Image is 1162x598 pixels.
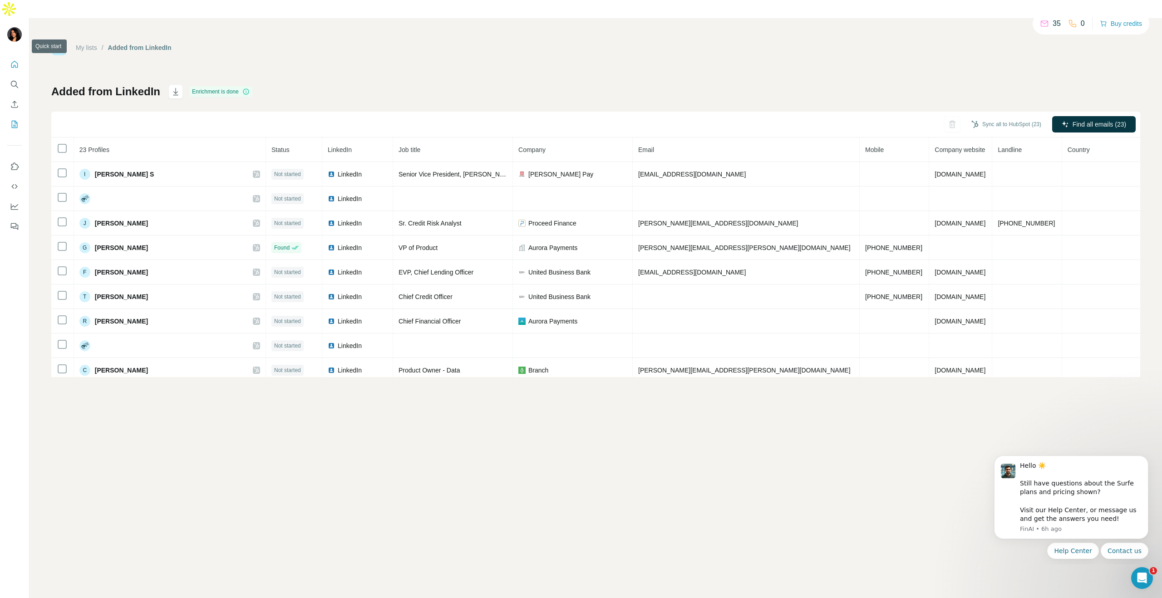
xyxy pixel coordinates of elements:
span: Status [271,146,290,153]
img: LinkedIn logo [328,220,335,227]
span: [EMAIL_ADDRESS][DOMAIN_NAME] [638,171,746,178]
span: Not started [274,317,301,325]
button: Quick start [7,56,22,73]
button: Find all emails (23) [1052,116,1136,132]
div: F [79,267,90,278]
span: LinkedIn [338,268,362,277]
span: [PERSON_NAME] [95,219,148,228]
span: Mobile [865,146,884,153]
span: Proceed Finance [528,219,576,228]
span: [PERSON_NAME][EMAIL_ADDRESS][PERSON_NAME][DOMAIN_NAME] [638,244,851,251]
div: G [79,242,90,253]
h1: Added from LinkedIn [51,84,160,99]
span: [DOMAIN_NAME] [935,318,985,325]
span: LinkedIn [338,292,362,301]
span: Not started [274,342,301,350]
span: LinkedIn [338,366,362,375]
span: Aurora Payments [528,243,577,252]
img: company-logo [518,293,526,300]
span: [PERSON_NAME] [95,268,148,277]
span: [EMAIL_ADDRESS][DOMAIN_NAME] [638,269,746,276]
p: 35 [1053,18,1061,29]
span: [PERSON_NAME] Pay [528,170,593,179]
span: Email [638,146,654,153]
span: United Business Bank [528,292,591,301]
button: Feedback [7,218,22,235]
span: [PERSON_NAME] [95,292,148,301]
button: Dashboard [7,198,22,215]
iframe: Intercom notifications message [980,447,1162,564]
span: VP of Product [399,244,438,251]
img: Surfe Logo [51,40,67,55]
span: Job title [399,146,420,153]
img: company-logo [518,171,526,178]
span: Company website [935,146,985,153]
div: C [79,365,90,376]
span: Not started [274,366,301,374]
button: Enrich CSV [7,96,22,113]
span: Find all emails (23) [1073,120,1126,129]
span: Landline [998,146,1022,153]
span: LinkedIn [338,243,362,252]
span: Not started [274,219,301,227]
span: LinkedIn [338,170,362,179]
span: LinkedIn [338,317,362,326]
span: [PERSON_NAME] [95,243,148,252]
span: LinkedIn [338,341,362,350]
div: R [79,316,90,327]
button: My lists [7,116,22,132]
img: company-logo [518,269,526,276]
span: [PHONE_NUMBER] [998,220,1055,227]
span: Not started [274,293,301,301]
img: LinkedIn logo [328,293,335,300]
span: Senior Vice President, [PERSON_NAME] Acquiring [399,171,543,178]
a: My lists [76,44,97,51]
span: [PERSON_NAME] [95,317,148,326]
span: [DOMAIN_NAME] [935,367,985,374]
img: LinkedIn logo [328,171,335,178]
img: LinkedIn logo [328,367,335,374]
span: [DOMAIN_NAME] [935,293,985,300]
p: 0 [1081,18,1085,29]
span: Not started [274,170,301,178]
img: company-logo [518,220,526,227]
button: Sync all to HubSpot (23) [965,118,1048,131]
span: [DOMAIN_NAME] [935,220,985,227]
button: Use Surfe API [7,178,22,195]
div: Enrichment is done [189,86,252,97]
img: LinkedIn logo [328,318,335,325]
button: Buy credits [1100,17,1142,30]
img: LinkedIn logo [328,195,335,202]
img: LinkedIn logo [328,269,335,276]
div: I [79,169,90,180]
span: Branch [528,366,548,375]
img: Avatar [7,27,22,42]
span: Chief Financial Officer [399,318,461,325]
img: LinkedIn logo [328,244,335,251]
span: LinkedIn [328,146,352,153]
div: Added from LinkedIn [108,43,172,52]
span: 1 [1150,567,1157,574]
img: company-logo [518,367,526,374]
img: company-logo [518,318,526,325]
img: LinkedIn logo [328,342,335,349]
span: Not started [274,195,301,203]
div: J [79,218,90,229]
span: EVP, Chief Lending Officer [399,269,473,276]
span: [PERSON_NAME][EMAIL_ADDRESS][PERSON_NAME][DOMAIN_NAME] [638,367,851,374]
iframe: Intercom live chat [1131,567,1153,589]
span: LinkedIn [338,219,362,228]
span: [PHONE_NUMBER] [865,269,922,276]
span: Chief Credit Officer [399,293,453,300]
span: Not started [274,268,301,276]
span: [PHONE_NUMBER] [865,244,922,251]
span: United Business Bank [528,268,591,277]
span: [PERSON_NAME] S [95,170,154,179]
button: Use Surfe on LinkedIn [7,158,22,175]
